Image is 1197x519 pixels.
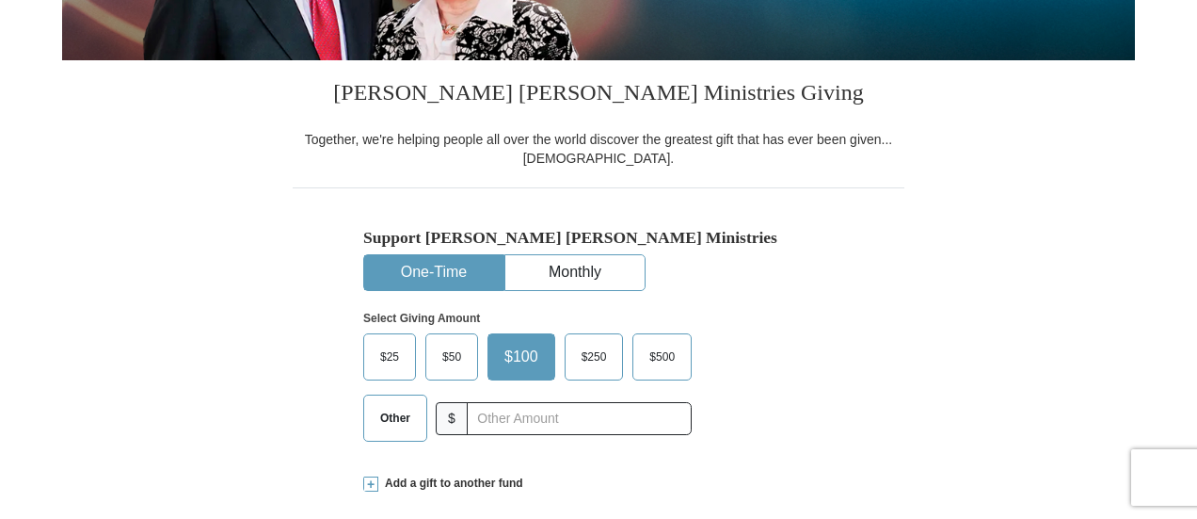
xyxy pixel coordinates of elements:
[433,343,471,371] span: $50
[293,60,904,130] h3: [PERSON_NAME] [PERSON_NAME] Ministries Giving
[363,312,480,325] strong: Select Giving Amount
[640,343,684,371] span: $500
[436,402,468,435] span: $
[505,255,645,290] button: Monthly
[572,343,616,371] span: $250
[371,404,420,432] span: Other
[495,343,548,371] span: $100
[378,476,523,492] span: Add a gift to another fund
[363,228,834,248] h5: Support [PERSON_NAME] [PERSON_NAME] Ministries
[364,255,503,290] button: One-Time
[371,343,408,371] span: $25
[293,130,904,168] div: Together, we're helping people all over the world discover the greatest gift that has ever been g...
[467,402,692,435] input: Other Amount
